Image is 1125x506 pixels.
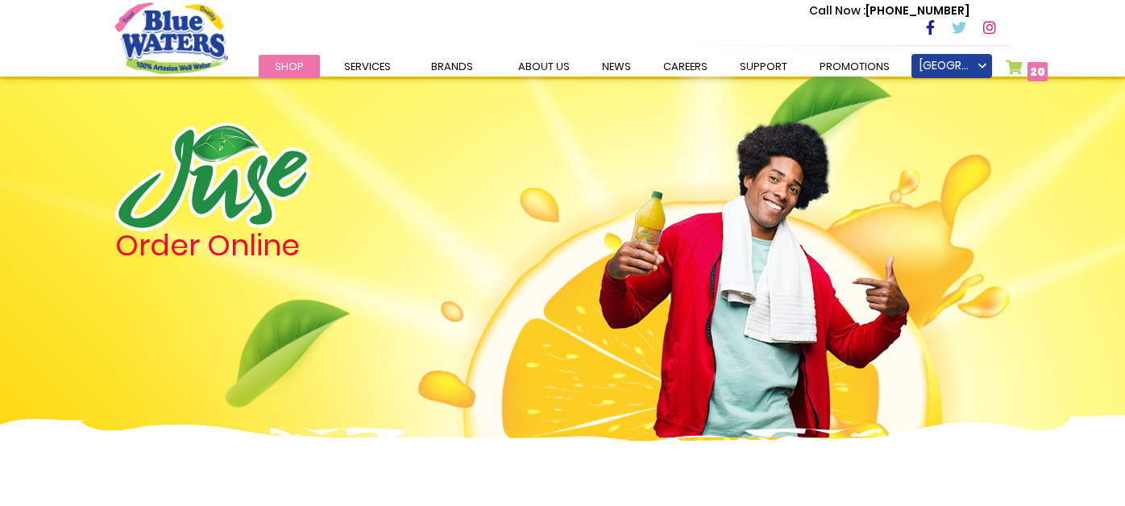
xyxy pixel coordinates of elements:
[809,2,866,19] span: Call Now :
[597,93,911,438] img: man.png
[809,2,969,19] p: [PHONE_NUMBER]
[1030,64,1045,80] span: 20
[115,231,474,260] h4: Order Online
[502,55,586,78] a: about us
[724,55,803,78] a: support
[1006,60,1048,83] a: 20
[344,59,391,74] span: Services
[586,55,647,78] a: News
[911,54,992,78] a: [GEOGRAPHIC_DATA] RESIDENTIAL HOME
[115,2,228,73] a: store logo
[431,59,473,74] span: Brands
[647,55,724,78] a: careers
[115,122,310,231] img: logo
[275,59,304,74] span: Shop
[803,55,906,78] a: Promotions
